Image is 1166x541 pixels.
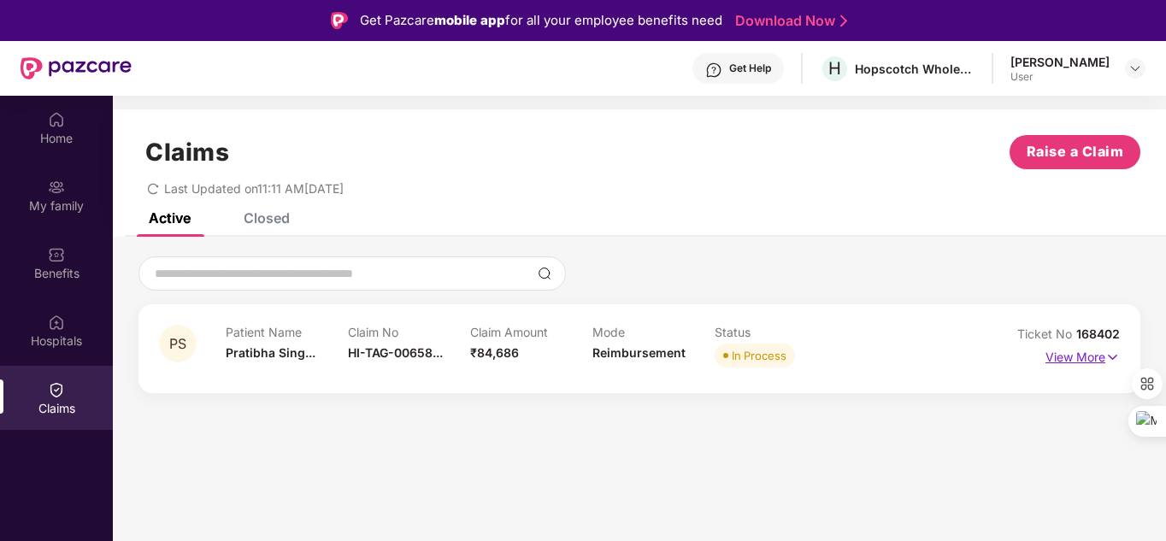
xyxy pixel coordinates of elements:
[348,325,470,339] p: Claim No
[360,10,722,31] div: Get Pazcare for all your employee benefits need
[226,345,315,360] span: Pratibha Sing...
[1076,326,1120,341] span: 168402
[434,12,505,28] strong: mobile app
[538,267,551,280] img: svg+xml;base64,PHN2ZyBpZD0iU2VhcmNoLTMyeDMyIiB4bWxucz0iaHR0cDovL3d3dy53My5vcmcvMjAwMC9zdmciIHdpZH...
[470,325,592,339] p: Claim Amount
[828,58,841,79] span: H
[592,345,686,360] span: Reimbursement
[1045,344,1120,367] p: View More
[164,181,344,196] span: Last Updated on 11:11 AM[DATE]
[48,381,65,398] img: svg+xml;base64,PHN2ZyBpZD0iQ2xhaW0iIHhtbG5zPSJodHRwOi8vd3d3LnczLm9yZy8yMDAwL3N2ZyIgd2lkdGg9IjIwIi...
[48,246,65,263] img: svg+xml;base64,PHN2ZyBpZD0iQmVuZWZpdHMiIHhtbG5zPSJodHRwOi8vd3d3LnczLm9yZy8yMDAwL3N2ZyIgd2lkdGg9Ij...
[48,179,65,196] img: svg+xml;base64,PHN2ZyB3aWR0aD0iMjAiIGhlaWdodD0iMjAiIHZpZXdCb3g9IjAgMCAyMCAyMCIgZmlsbD0ibm9uZSIgeG...
[21,57,132,79] img: New Pazcare Logo
[715,325,837,339] p: Status
[840,12,847,30] img: Stroke
[1105,348,1120,367] img: svg+xml;base64,PHN2ZyB4bWxucz0iaHR0cDovL3d3dy53My5vcmcvMjAwMC9zdmciIHdpZHRoPSIxNyIgaGVpZ2h0PSIxNy...
[1010,70,1110,84] div: User
[1027,141,1124,162] span: Raise a Claim
[348,345,443,360] span: HI-TAG-00658...
[169,337,186,351] span: PS
[226,325,348,339] p: Patient Name
[855,61,975,77] div: Hopscotch Wholesale Trading Private Limited
[1010,54,1110,70] div: [PERSON_NAME]
[145,138,229,167] h1: Claims
[470,345,519,360] span: ₹84,686
[1128,62,1142,75] img: svg+xml;base64,PHN2ZyBpZD0iRHJvcGRvd24tMzJ4MzIiIHhtbG5zPSJodHRwOi8vd3d3LnczLm9yZy8yMDAwL3N2ZyIgd2...
[149,209,191,226] div: Active
[147,181,159,196] span: redo
[705,62,722,79] img: svg+xml;base64,PHN2ZyBpZD0iSGVscC0zMngzMiIgeG1sbnM9Imh0dHA6Ly93d3cudzMub3JnLzIwMDAvc3ZnIiB3aWR0aD...
[331,12,348,29] img: Logo
[244,209,290,226] div: Closed
[1010,135,1140,169] button: Raise a Claim
[1017,326,1076,341] span: Ticket No
[48,111,65,128] img: svg+xml;base64,PHN2ZyBpZD0iSG9tZSIgeG1sbnM9Imh0dHA6Ly93d3cudzMub3JnLzIwMDAvc3ZnIiB3aWR0aD0iMjAiIG...
[48,314,65,331] img: svg+xml;base64,PHN2ZyBpZD0iSG9zcGl0YWxzIiB4bWxucz0iaHR0cDovL3d3dy53My5vcmcvMjAwMC9zdmciIHdpZHRoPS...
[729,62,771,75] div: Get Help
[732,347,786,364] div: In Process
[735,12,842,30] a: Download Now
[592,325,715,339] p: Mode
